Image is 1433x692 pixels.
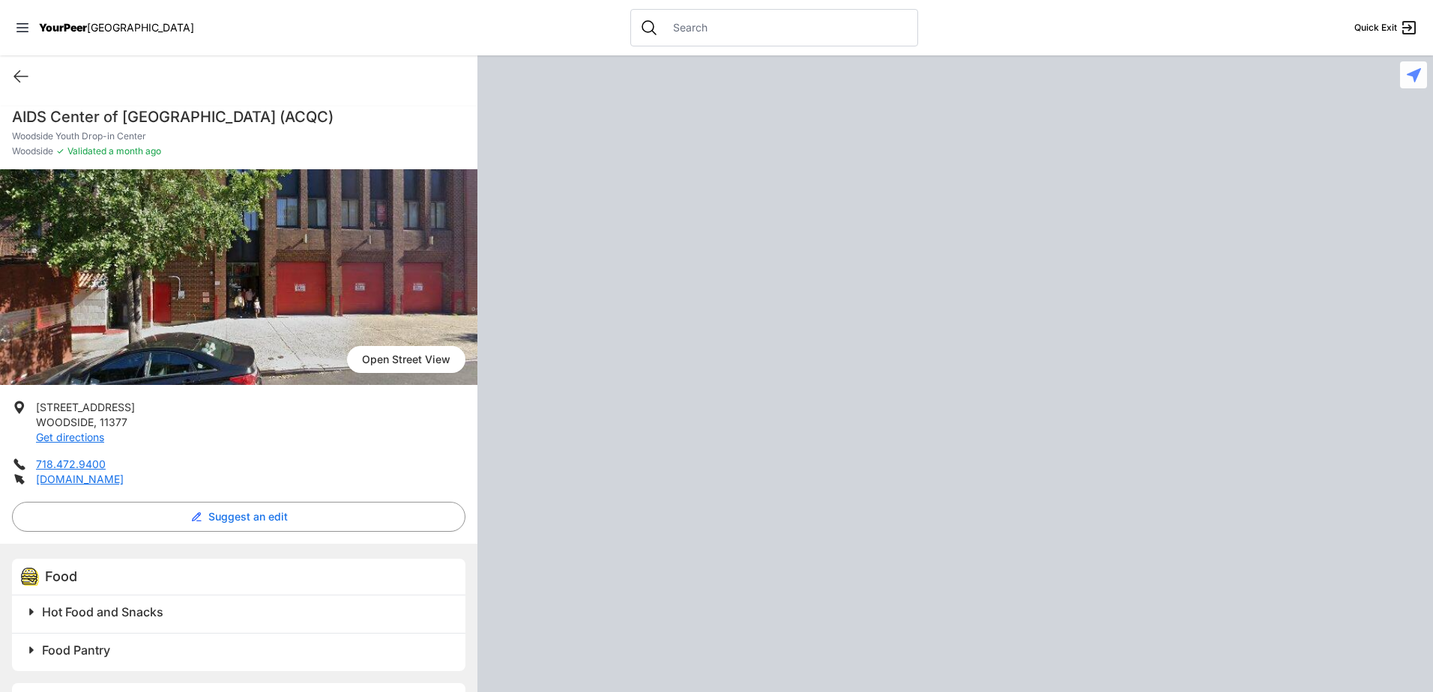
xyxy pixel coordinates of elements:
a: Open Street View [347,346,465,373]
span: Validated [67,145,106,157]
span: Hot Food and Snacks [42,604,163,619]
p: Woodside Youth Drop-in Center [12,130,465,142]
button: Suggest an edit [12,502,465,532]
span: , [94,416,97,428]
span: [STREET_ADDRESS] [36,401,135,413]
span: a month ago [106,145,161,157]
input: Search [664,20,908,35]
span: Food [45,568,77,584]
a: Get directions [36,431,104,443]
a: [DOMAIN_NAME] [36,473,124,485]
span: Suggest an edit [208,509,288,524]
span: YourPeer [39,21,87,34]
a: 718.472.9400 [36,458,106,470]
span: Quick Exit [1354,22,1397,34]
a: YourPeer[GEOGRAPHIC_DATA] [39,23,194,32]
span: WOODSIDE [36,416,94,428]
a: Quick Exit [1354,19,1418,37]
span: Woodside [12,145,53,157]
span: Food Pantry [42,643,110,658]
span: [GEOGRAPHIC_DATA] [87,21,194,34]
span: ✓ [56,145,64,157]
h1: AIDS Center of [GEOGRAPHIC_DATA] (ACQC) [12,106,465,127]
span: 11377 [100,416,127,428]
